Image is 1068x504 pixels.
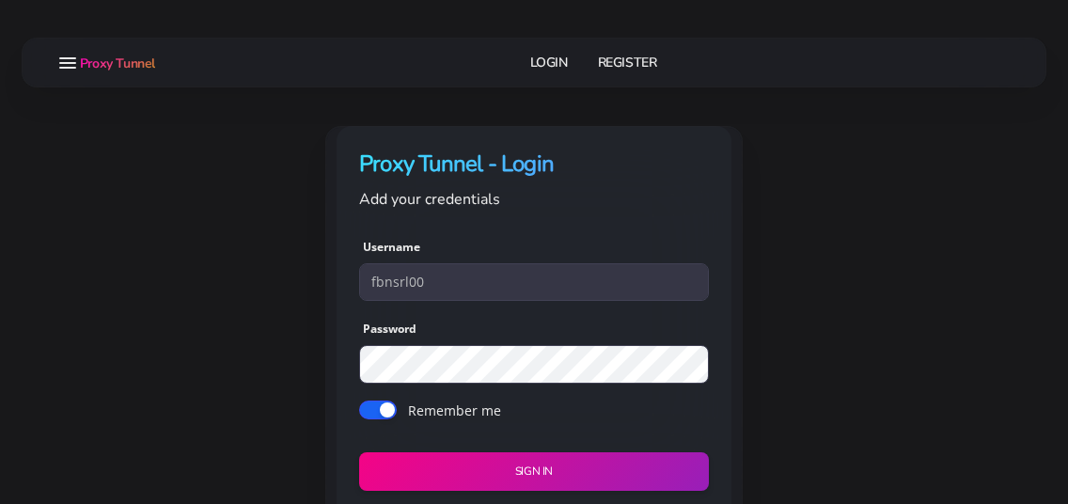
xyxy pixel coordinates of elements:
[530,45,568,80] a: Login
[408,401,501,420] label: Remember me
[76,48,155,78] a: Proxy Tunnel
[359,452,709,491] button: Sign in
[960,396,1044,480] iframe: Webchat Widget
[598,45,657,80] a: Register
[359,187,709,212] p: Add your credentials
[359,263,709,301] input: Username
[363,321,416,338] label: Password
[80,55,155,72] span: Proxy Tunnel
[359,149,709,180] h4: Proxy Tunnel - Login
[363,239,420,256] label: Username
